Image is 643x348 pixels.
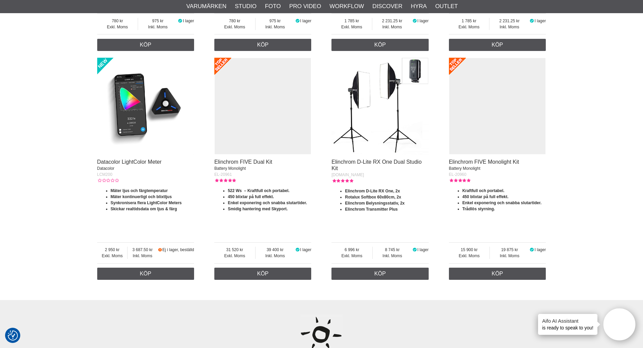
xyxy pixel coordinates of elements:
[345,207,398,212] strong: Elinchrom Transmitter Plus
[529,19,535,23] i: I lager
[345,201,405,206] strong: Elinchrom Belysningsstativ, 2x
[331,253,372,259] span: Exkl. Moms
[372,2,402,11] a: Discover
[97,172,112,177] span: LCM200
[535,19,546,23] span: I lager
[449,58,546,155] img: Elinchrom FIVE Monolight Kit
[97,268,194,280] a: Köp
[214,39,312,51] a: Köp
[128,247,157,253] span: 3 687.50
[235,2,257,11] a: Studio
[214,247,255,253] span: 31 520
[331,58,429,155] img: Elinchrom D-Lite RX One Dual Studio Kit
[183,19,194,23] span: I lager
[214,159,272,165] a: Elinchrom FIVE Dual Kit
[178,19,183,23] i: I lager
[449,24,489,30] span: Exkl. Moms
[265,2,281,11] a: Foto
[214,24,255,30] span: Exkl. Moms
[97,166,114,171] span: Datacolor
[462,207,495,211] strong: Trådlös styrning.
[345,189,400,193] strong: Elinchrom D-Lite RX One, 2x
[542,317,593,324] h4: Aifo AI Assistant
[331,247,372,253] span: 6 996
[295,19,300,23] i: I lager
[462,200,542,205] strong: Enkel exponering och snabba slutartider.
[449,268,546,280] a: Köp
[538,314,597,335] div: is ready to speak to you!
[8,330,18,341] img: Revisit consent button
[97,247,128,253] span: 2 950
[412,19,418,23] i: I lager
[97,39,194,51] a: Köp
[214,18,255,24] span: 780
[97,159,162,165] a: Datacolor LightColor Meter
[489,24,529,30] span: Inkl. Moms
[331,18,372,24] span: 1 785
[157,247,162,252] i: Beställd
[373,247,412,253] span: 8 745
[214,172,232,177] span: EL-20961
[373,253,412,259] span: Inkl. Moms
[535,247,546,252] span: I lager
[256,247,295,253] span: 39 400
[372,18,412,24] span: 2 231.25
[295,247,300,252] i: I lager
[529,247,535,252] i: I lager
[111,207,177,211] strong: Skickar realtidsdata om ljus & färg
[372,24,412,30] span: Inkl. Moms
[97,58,194,155] img: Datacolor LightColor Meter
[331,24,372,30] span: Exkl. Moms
[111,188,168,193] strong: Mäter ljus och färgtemperatur
[329,2,364,11] a: Workflow
[331,172,364,177] span: [DOMAIN_NAME]
[449,39,546,51] a: Köp
[490,247,529,253] span: 19 875
[111,200,182,205] strong: Synkronisera flera LightColor Meters
[97,18,138,24] span: 780
[449,247,490,253] span: 15 900
[417,19,428,23] span: I lager
[138,24,178,30] span: Inkl. Moms
[449,178,471,184] div: Kundbetyg: 5.00
[449,159,519,165] a: Elinchrom FIVE Monolight Kit
[489,18,529,24] span: 2 231.25
[462,188,505,193] strong: Kraftfull och portabel.
[228,200,307,205] strong: Enkel exponering och snabba slutartider.
[186,2,226,11] a: Varumärken
[449,18,489,24] span: 1 785
[8,329,18,342] button: Samtyckesinställningar
[449,166,480,171] span: Battery Monolight
[128,253,157,259] span: Inkl. Moms
[300,247,311,252] span: I lager
[97,253,128,259] span: Exkl. Moms
[435,2,458,11] a: Outlet
[490,253,529,259] span: Inkl. Moms
[331,159,422,171] a: Elinchrom D-Lite RX One Dual Studio Kit
[411,2,427,11] a: Hyra
[449,253,490,259] span: Exkl. Moms
[256,18,295,24] span: 975
[97,24,138,30] span: Exkl. Moms
[138,18,178,24] span: 975
[331,39,429,51] a: Köp
[462,194,509,199] strong: 450 blixtar på full effekt.
[228,207,288,211] strong: Smidig hantering med Skyport.
[412,247,418,252] i: I lager
[331,268,429,280] a: Köp
[228,194,274,199] strong: 450 blixtar på full effekt.
[214,253,255,259] span: Exkl. Moms
[449,172,466,177] span: EL-20960
[256,253,295,259] span: Inkl. Moms
[111,194,172,199] strong: Mäter kontinuerligt och blixtljus
[331,178,353,184] div: Kundbetyg: 5.00
[97,178,119,184] div: Kundbetyg: 0
[162,247,194,252] span: Ej i lager, beställd
[289,2,321,11] a: Pro Video
[214,178,236,184] div: Kundbetyg: 5.00
[214,268,312,280] a: Köp
[256,24,295,30] span: Inkl. Moms
[417,247,428,252] span: I lager
[214,166,246,171] span: Battery Monolight
[300,19,311,23] span: I lager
